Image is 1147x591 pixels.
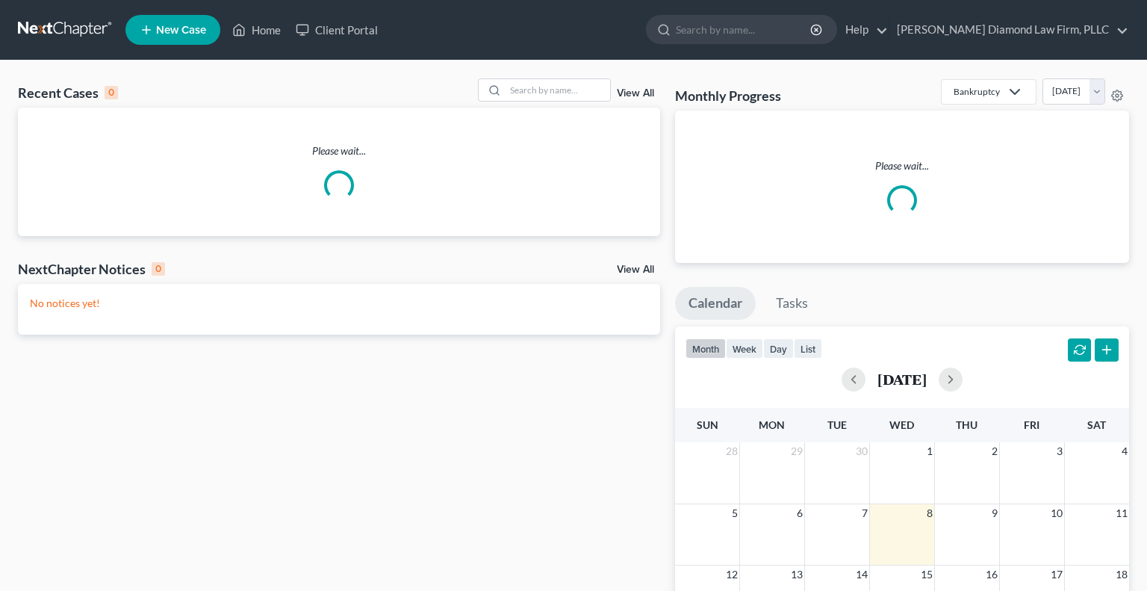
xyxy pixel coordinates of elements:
span: Mon [759,418,785,431]
a: View All [617,264,654,275]
span: 4 [1120,442,1129,460]
div: 0 [152,262,165,276]
span: 7 [860,504,869,522]
span: 9 [990,504,999,522]
button: week [726,338,763,359]
a: Home [225,16,288,43]
h2: [DATE] [877,371,927,387]
a: [PERSON_NAME] Diamond Law Firm, PLLC [889,16,1128,43]
span: 15 [919,566,934,584]
div: 0 [105,86,118,99]
a: Tasks [762,287,821,320]
span: 14 [854,566,869,584]
a: Calendar [675,287,756,320]
a: Client Portal [288,16,385,43]
input: Search by name... [676,16,812,43]
span: Sat [1087,418,1106,431]
button: day [763,338,794,359]
a: Help [838,16,888,43]
input: Search by name... [506,79,610,101]
span: 28 [724,442,739,460]
span: 30 [854,442,869,460]
span: 5 [730,504,739,522]
span: Tue [827,418,847,431]
div: Bankruptcy [954,85,1000,98]
button: month [686,338,726,359]
span: 13 [789,566,804,584]
span: 16 [984,566,999,584]
p: Please wait... [687,158,1117,173]
button: list [794,338,822,359]
span: 8 [925,504,934,522]
span: Fri [1024,418,1039,431]
span: 10 [1049,504,1064,522]
a: View All [617,88,654,99]
p: No notices yet! [30,296,648,311]
span: 6 [795,504,804,522]
span: 17 [1049,566,1064,584]
span: 11 [1114,504,1129,522]
span: 1 [925,442,934,460]
div: NextChapter Notices [18,260,165,278]
span: 29 [789,442,804,460]
h3: Monthly Progress [675,87,781,105]
span: 2 [990,442,999,460]
span: Wed [889,418,914,431]
span: Thu [956,418,977,431]
span: 3 [1055,442,1064,460]
span: New Case [156,25,206,36]
span: Sun [697,418,718,431]
p: Please wait... [18,143,660,158]
span: 12 [724,566,739,584]
span: 18 [1114,566,1129,584]
div: Recent Cases [18,84,118,102]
